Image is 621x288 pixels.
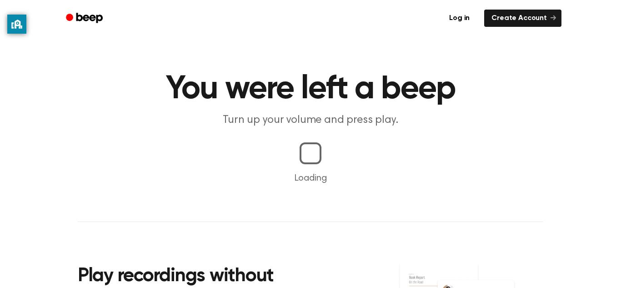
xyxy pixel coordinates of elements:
button: privacy banner [7,15,26,34]
h1: You were left a beep [78,73,543,106]
a: Create Account [484,10,561,27]
a: Log in [440,8,479,29]
p: Turn up your volume and press play. [136,113,485,128]
a: Beep [60,10,111,27]
p: Loading [11,172,610,185]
